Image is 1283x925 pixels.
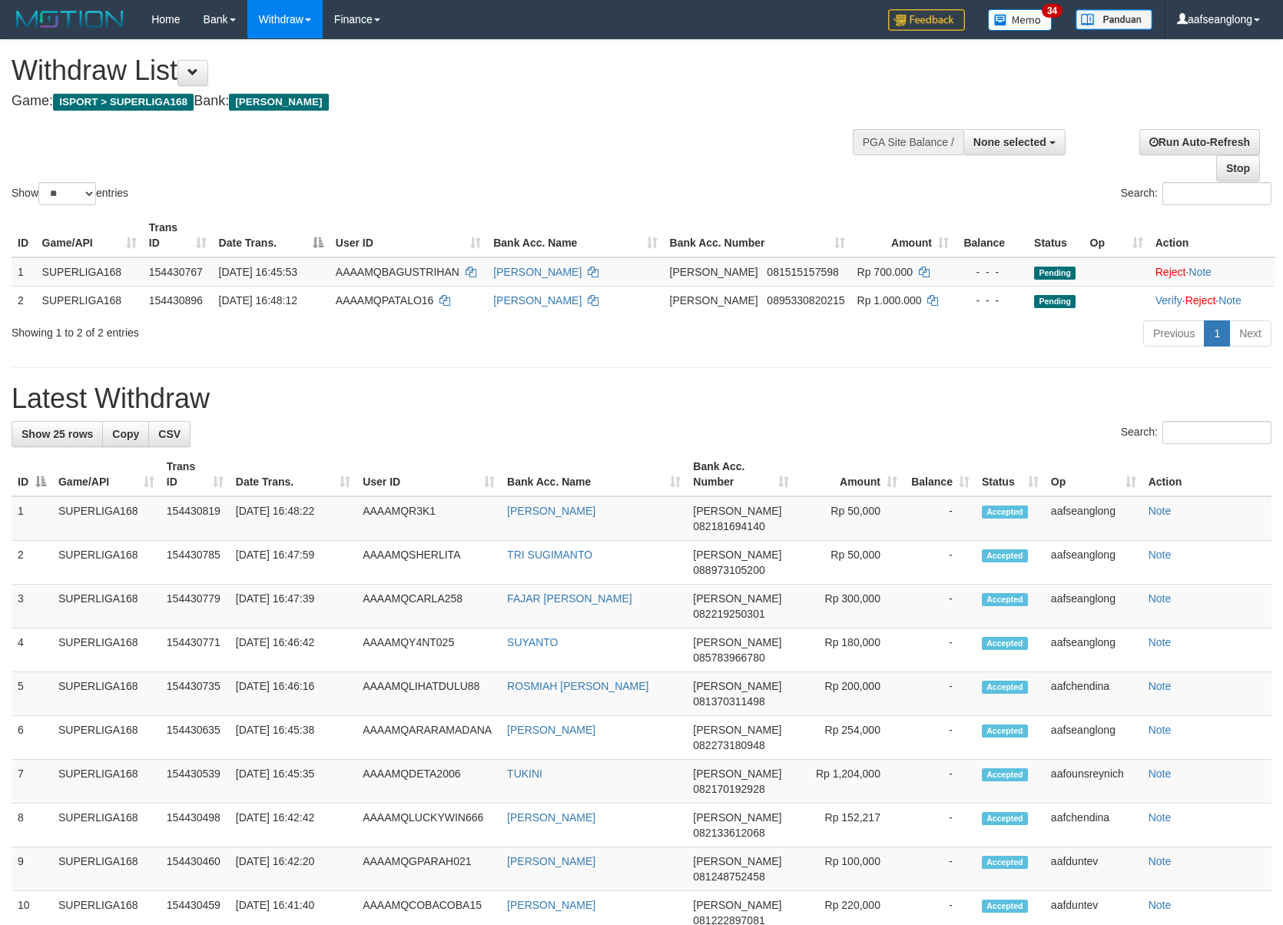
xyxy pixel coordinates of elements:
a: FAJAR [PERSON_NAME] [507,592,632,605]
th: ID: activate to sort column descending [12,453,52,496]
span: Accepted [982,549,1028,562]
th: Action [1142,453,1271,496]
td: AAAAMQARARAMADANA [356,716,501,760]
span: Accepted [982,724,1028,738]
h1: Withdraw List [12,55,840,86]
span: Copy 088973105200 to clipboard [693,564,764,576]
td: SUPERLIGA168 [52,496,161,541]
span: Accepted [982,768,1028,781]
span: 154430767 [149,266,203,278]
a: TUKINI [507,768,542,780]
td: SUPERLIGA168 [36,286,143,314]
a: Note [1149,855,1172,867]
td: AAAAMQLUCKYWIN666 [356,804,501,847]
span: Copy 0895330820215 to clipboard [767,294,844,307]
span: Accepted [982,856,1028,869]
th: Bank Acc. Number: activate to sort column ascending [664,214,851,257]
td: AAAAMQR3K1 [356,496,501,541]
span: Accepted [982,681,1028,694]
th: Balance: activate to sort column ascending [903,453,976,496]
span: [DATE] 16:45:53 [219,266,297,278]
td: aafseanglong [1045,541,1142,585]
td: Rp 1,204,000 [795,760,903,804]
a: [PERSON_NAME] [507,855,595,867]
td: 154430779 [161,585,230,628]
td: 7 [12,760,52,804]
td: · [1149,257,1275,287]
span: [PERSON_NAME] [693,505,781,517]
a: Note [1149,811,1172,824]
td: SUPERLIGA168 [52,672,161,716]
td: [DATE] 16:48:22 [230,496,356,541]
td: 5 [12,672,52,716]
td: 9 [12,847,52,891]
div: - - - [961,293,1022,308]
div: PGA Site Balance / [853,129,963,155]
span: Accepted [982,812,1028,825]
td: 154430785 [161,541,230,585]
td: 3 [12,585,52,628]
td: 2 [12,541,52,585]
th: Amount: activate to sort column ascending [851,214,955,257]
td: - [903,628,976,672]
span: [DATE] 16:48:12 [219,294,297,307]
td: 154430539 [161,760,230,804]
a: Previous [1143,320,1205,346]
th: Action [1149,214,1275,257]
a: [PERSON_NAME] [493,294,582,307]
th: Status: activate to sort column ascending [976,453,1045,496]
span: Copy 082219250301 to clipboard [693,608,764,620]
th: Date Trans.: activate to sort column descending [213,214,330,257]
a: CSV [148,421,191,447]
td: Rp 180,000 [795,628,903,672]
a: [PERSON_NAME] [507,724,595,736]
td: SUPERLIGA168 [52,541,161,585]
td: [DATE] 16:45:35 [230,760,356,804]
td: aafounsreynich [1045,760,1142,804]
a: ROSMIAH [PERSON_NAME] [507,680,648,692]
td: - [903,672,976,716]
td: Rp 50,000 [795,496,903,541]
td: 154430498 [161,804,230,847]
span: Accepted [982,900,1028,913]
span: Accepted [982,593,1028,606]
span: Copy [112,428,139,440]
span: 154430896 [149,294,203,307]
a: [PERSON_NAME] [507,505,595,517]
span: 34 [1042,4,1063,18]
td: - [903,585,976,628]
td: [DATE] 16:46:16 [230,672,356,716]
th: Date Trans.: activate to sort column ascending [230,453,356,496]
img: Button%20Memo.svg [988,9,1053,31]
td: - [903,541,976,585]
th: Game/API: activate to sort column ascending [36,214,143,257]
span: AAAAMQBAGUSTRIHAN [336,266,459,278]
td: [DATE] 16:47:59 [230,541,356,585]
td: [DATE] 16:46:42 [230,628,356,672]
span: [PERSON_NAME] [693,592,781,605]
a: Reject [1185,294,1216,307]
th: User ID: activate to sort column ascending [356,453,501,496]
th: User ID: activate to sort column ascending [330,214,487,257]
td: AAAAMQSHERLITA [356,541,501,585]
td: - [903,716,976,760]
td: [DATE] 16:45:38 [230,716,356,760]
td: · · [1149,286,1275,314]
td: aafchendina [1045,672,1142,716]
td: [DATE] 16:47:39 [230,585,356,628]
th: Op: activate to sort column ascending [1045,453,1142,496]
h4: Game: Bank: [12,94,840,109]
td: aafseanglong [1045,496,1142,541]
span: [PERSON_NAME] [693,680,781,692]
span: Copy 082181694140 to clipboard [693,520,764,532]
td: aafseanglong [1045,585,1142,628]
a: [PERSON_NAME] [507,811,595,824]
a: [PERSON_NAME] [507,899,595,911]
a: Show 25 rows [12,421,103,447]
label: Search: [1121,421,1271,444]
a: Note [1149,592,1172,605]
span: Copy 082273180948 to clipboard [693,739,764,751]
span: [PERSON_NAME] [693,549,781,561]
span: Show 25 rows [22,428,93,440]
th: ID [12,214,36,257]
